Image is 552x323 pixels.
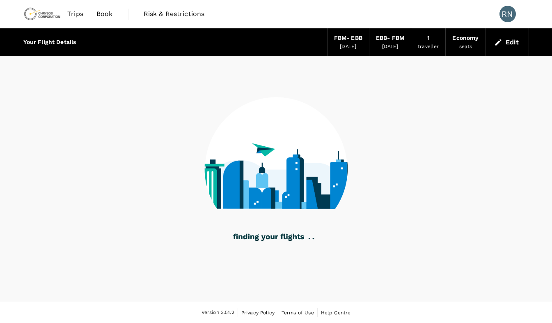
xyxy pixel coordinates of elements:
div: [DATE] [382,43,399,51]
a: Terms of Use [282,308,314,317]
img: Chrysos Corporation [23,5,61,23]
g: . [312,238,314,239]
div: 1 [427,34,430,43]
span: Privacy Policy [241,310,275,316]
div: FBM - EBB [334,34,362,43]
g: finding your flights [233,234,304,241]
span: Risk & Restrictions [144,9,205,19]
span: Terms of Use [282,310,314,316]
div: Your Flight Details [23,38,76,47]
span: Trips [67,9,83,19]
button: Edit [492,36,522,49]
span: Help Centre [321,310,351,316]
div: EBB - FBM [376,34,404,43]
div: traveller [418,43,439,51]
div: [DATE] [340,43,356,51]
span: Book [96,9,113,19]
div: seats [459,43,472,51]
span: Version 3.51.2 [202,309,234,317]
div: Economy [452,34,479,43]
a: Privacy Policy [241,308,275,317]
g: . [309,238,310,239]
div: RN [499,6,516,22]
a: Help Centre [321,308,351,317]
